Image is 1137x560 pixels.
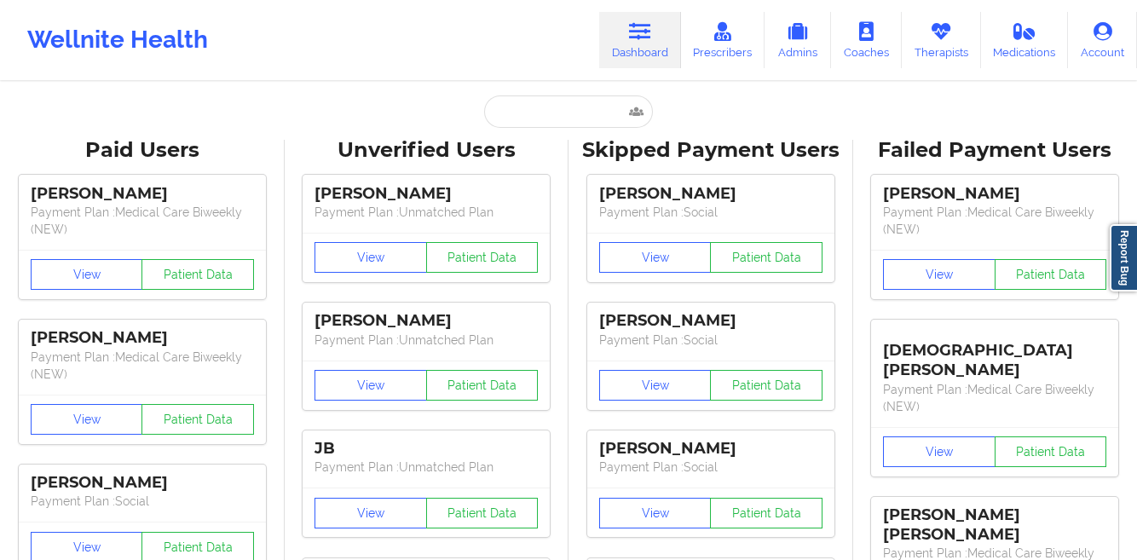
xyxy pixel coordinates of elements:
div: JB [315,439,538,459]
p: Payment Plan : Social [599,204,822,221]
div: Failed Payment Users [865,137,1126,164]
div: [PERSON_NAME] [315,311,538,331]
p: Payment Plan : Medical Care Biweekly (NEW) [883,204,1106,238]
a: Report Bug [1110,224,1137,292]
button: Patient Data [141,404,254,435]
button: Patient Data [995,259,1107,290]
p: Payment Plan : Medical Care Biweekly (NEW) [883,381,1106,415]
p: Payment Plan : Medical Care Biweekly (NEW) [31,349,254,383]
div: [PERSON_NAME] [31,473,254,493]
p: Payment Plan : Medical Care Biweekly (NEW) [31,204,254,238]
div: [PERSON_NAME] [31,184,254,204]
button: View [599,370,712,401]
button: View [315,498,427,528]
button: Patient Data [710,370,822,401]
div: [PERSON_NAME] [599,311,822,331]
div: [PERSON_NAME] [31,328,254,348]
p: Payment Plan : Unmatched Plan [315,332,538,349]
div: [PERSON_NAME] [315,184,538,204]
p: Payment Plan : Unmatched Plan [315,459,538,476]
button: Patient Data [426,242,539,273]
button: View [599,498,712,528]
a: Medications [981,12,1069,68]
div: [PERSON_NAME] [883,184,1106,204]
div: [PERSON_NAME] [599,184,822,204]
button: View [883,259,996,290]
a: Account [1068,12,1137,68]
p: Payment Plan : Social [599,332,822,349]
button: View [883,436,996,467]
div: Unverified Users [297,137,557,164]
a: Admins [765,12,831,68]
div: Skipped Payment Users [580,137,841,164]
button: Patient Data [426,498,539,528]
button: View [31,404,143,435]
button: Patient Data [710,498,822,528]
button: Patient Data [426,370,539,401]
button: Patient Data [141,259,254,290]
p: Payment Plan : Social [599,459,822,476]
button: View [31,259,143,290]
button: View [599,242,712,273]
a: Therapists [902,12,981,68]
div: [PERSON_NAME] [PERSON_NAME] [883,505,1106,545]
a: Coaches [831,12,902,68]
button: Patient Data [995,436,1107,467]
p: Payment Plan : Social [31,493,254,510]
div: Paid Users [12,137,273,164]
button: View [315,242,427,273]
div: [PERSON_NAME] [599,439,822,459]
button: View [315,370,427,401]
a: Dashboard [599,12,681,68]
div: [DEMOGRAPHIC_DATA][PERSON_NAME] [883,328,1106,380]
button: Patient Data [710,242,822,273]
p: Payment Plan : Unmatched Plan [315,204,538,221]
a: Prescribers [681,12,765,68]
